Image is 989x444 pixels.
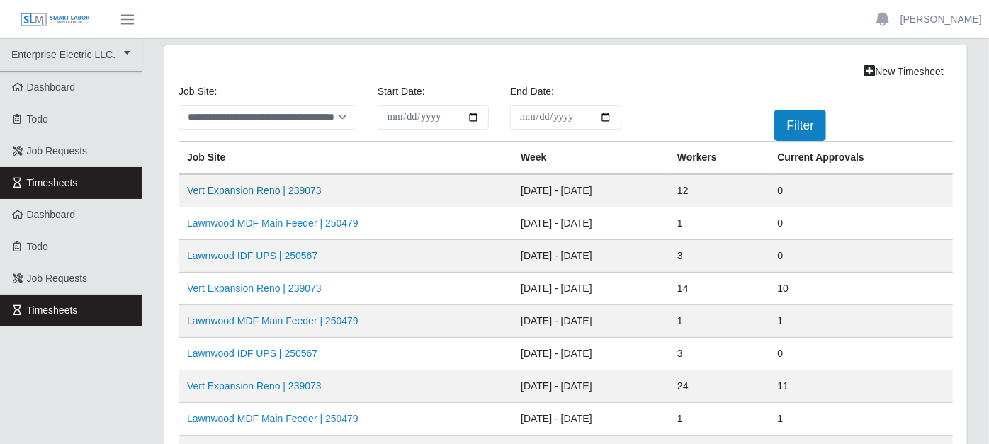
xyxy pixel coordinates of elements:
[769,207,953,240] td: 0
[27,241,48,252] span: Todo
[512,142,669,175] th: Week
[855,59,953,84] a: New Timesheet
[669,174,769,207] td: 12
[669,142,769,175] th: Workers
[27,304,78,316] span: Timesheets
[769,305,953,338] td: 1
[27,145,88,156] span: Job Requests
[512,174,669,207] td: [DATE] - [DATE]
[669,403,769,436] td: 1
[900,12,982,27] a: [PERSON_NAME]
[512,338,669,370] td: [DATE] - [DATE]
[27,177,78,188] span: Timesheets
[20,12,91,28] img: SLM Logo
[769,338,953,370] td: 0
[27,273,88,284] span: Job Requests
[669,207,769,240] td: 1
[769,403,953,436] td: 1
[27,113,48,125] span: Todo
[510,84,554,99] label: End Date:
[669,338,769,370] td: 3
[187,413,358,424] a: Lawnwood MDF Main Feeder | 250479
[769,240,953,273] td: 0
[187,185,322,196] a: Vert Expansion Reno | 239073
[769,370,953,403] td: 11
[512,273,669,305] td: [DATE] - [DATE]
[179,84,217,99] label: job site:
[512,370,669,403] td: [DATE] - [DATE]
[512,403,669,436] td: [DATE] - [DATE]
[774,110,826,141] button: Filter
[512,240,669,273] td: [DATE] - [DATE]
[669,240,769,273] td: 3
[27,209,76,220] span: Dashboard
[669,305,769,338] td: 1
[187,348,317,359] a: Lawnwood IDF UPS | 250567
[512,207,669,240] td: [DATE] - [DATE]
[378,84,425,99] label: Start Date:
[669,273,769,305] td: 14
[187,380,322,392] a: Vert Expansion Reno | 239073
[769,273,953,305] td: 10
[27,81,76,93] span: Dashboard
[187,217,358,229] a: Lawnwood MDF Main Feeder | 250479
[187,283,322,294] a: Vert Expansion Reno | 239073
[769,174,953,207] td: 0
[187,250,317,261] a: Lawnwood IDF UPS | 250567
[187,315,358,326] a: Lawnwood MDF Main Feeder | 250479
[512,305,669,338] td: [DATE] - [DATE]
[769,142,953,175] th: Current Approvals
[179,142,512,175] th: job site
[669,370,769,403] td: 24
